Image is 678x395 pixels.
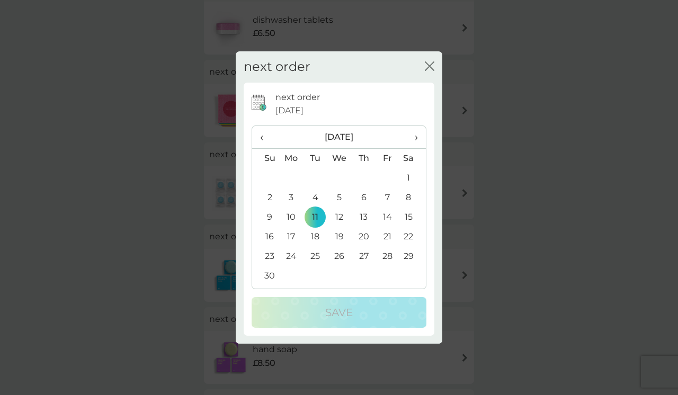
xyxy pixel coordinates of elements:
td: 24 [279,247,304,266]
td: 5 [327,188,352,208]
th: Tu [304,148,327,168]
td: 2 [252,188,279,208]
td: 6 [352,188,376,208]
td: 10 [279,208,304,227]
td: 12 [327,208,352,227]
td: 13 [352,208,376,227]
p: Save [325,304,353,321]
th: Fr [376,148,399,168]
h2: next order [244,59,310,75]
th: We [327,148,352,168]
td: 30 [252,266,279,286]
td: 14 [376,208,399,227]
td: 23 [252,247,279,266]
td: 21 [376,227,399,247]
td: 26 [327,247,352,266]
button: Save [252,297,426,328]
td: 19 [327,227,352,247]
th: Sa [399,148,426,168]
td: 15 [399,208,426,227]
td: 16 [252,227,279,247]
span: ‹ [260,126,271,148]
td: 4 [304,188,327,208]
td: 18 [304,227,327,247]
span: [DATE] [275,104,304,118]
td: 1 [399,168,426,188]
td: 8 [399,188,426,208]
p: next order [275,91,320,104]
th: Mo [279,148,304,168]
td: 22 [399,227,426,247]
td: 17 [279,227,304,247]
span: › [407,126,418,148]
td: 25 [304,247,327,266]
td: 27 [352,247,376,266]
td: 3 [279,188,304,208]
button: close [425,61,434,73]
td: 11 [304,208,327,227]
td: 9 [252,208,279,227]
th: Th [352,148,376,168]
td: 7 [376,188,399,208]
td: 20 [352,227,376,247]
th: [DATE] [279,126,399,149]
td: 28 [376,247,399,266]
td: 29 [399,247,426,266]
th: Su [252,148,279,168]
